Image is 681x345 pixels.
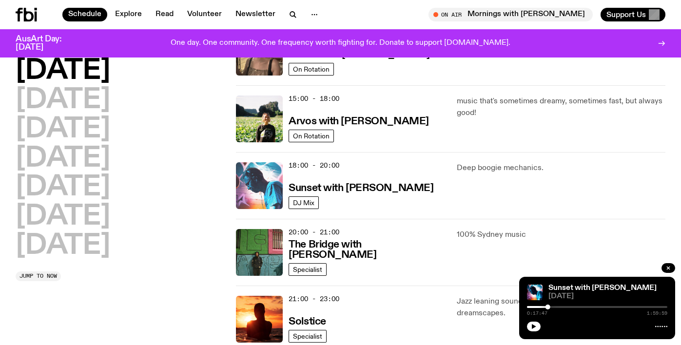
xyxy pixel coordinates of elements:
[289,181,433,193] a: Sunset with [PERSON_NAME]
[293,266,322,273] span: Specialist
[289,240,445,260] h3: The Bridge with [PERSON_NAME]
[428,8,593,21] button: On AirMornings with [PERSON_NAME]
[289,294,339,304] span: 21:00 - 23:00
[171,39,510,48] p: One day. One community. One frequency worth fighting for. Donate to support [DOMAIN_NAME].
[236,296,283,343] img: A girl standing in the ocean as waist level, staring into the rise of the sun.
[457,96,665,119] p: music that's sometimes dreamy, sometimes fast, but always good!
[289,196,319,209] a: DJ Mix
[548,293,667,300] span: [DATE]
[457,296,665,319] p: Jazz leaning sound rebels crafting beautifully intricate dreamscapes.
[293,332,322,340] span: Specialist
[16,57,110,85] button: [DATE]
[289,228,339,237] span: 20:00 - 21:00
[16,271,61,281] button: Jump to now
[527,285,543,300] img: Simon Caldwell stands side on, looking downwards. He has headphones on. Behind him is a brightly ...
[527,311,547,316] span: 0:17:47
[16,116,110,143] button: [DATE]
[457,162,665,174] p: Deep boogie mechanics.
[289,116,428,127] h3: Arvos with [PERSON_NAME]
[289,183,433,193] h3: Sunset with [PERSON_NAME]
[19,273,57,279] span: Jump to now
[293,132,330,139] span: On Rotation
[647,311,667,316] span: 1:59:59
[601,8,665,21] button: Support Us
[230,8,281,21] a: Newsletter
[16,232,110,260] button: [DATE]
[289,317,326,327] h3: Solstice
[289,263,327,276] a: Specialist
[289,115,428,127] a: Arvos with [PERSON_NAME]
[289,63,334,76] a: On Rotation
[236,96,283,142] img: Bri is smiling and wearing a black t-shirt. She is standing in front of a lush, green field. Ther...
[236,162,283,209] img: Simon Caldwell stands side on, looking downwards. He has headphones on. Behind him is a brightly ...
[16,203,110,230] button: [DATE]
[236,229,283,276] img: Amelia Sparke is wearing a black hoodie and pants, leaning against a blue, green and pink wall wi...
[289,238,445,260] a: The Bridge with [PERSON_NAME]
[62,8,107,21] a: Schedule
[181,8,228,21] a: Volunteer
[16,145,110,172] button: [DATE]
[289,315,326,327] a: Solstice
[109,8,148,21] a: Explore
[16,35,78,52] h3: AusArt Day: [DATE]
[293,199,314,206] span: DJ Mix
[16,174,110,201] button: [DATE]
[289,130,334,142] a: On Rotation
[16,87,110,114] button: [DATE]
[548,284,657,292] a: Sunset with [PERSON_NAME]
[289,330,327,343] a: Specialist
[289,94,339,103] span: 15:00 - 18:00
[150,8,179,21] a: Read
[293,65,330,73] span: On Rotation
[606,10,646,19] span: Support Us
[457,229,665,241] p: 100% Sydney music
[289,161,339,170] span: 18:00 - 20:00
